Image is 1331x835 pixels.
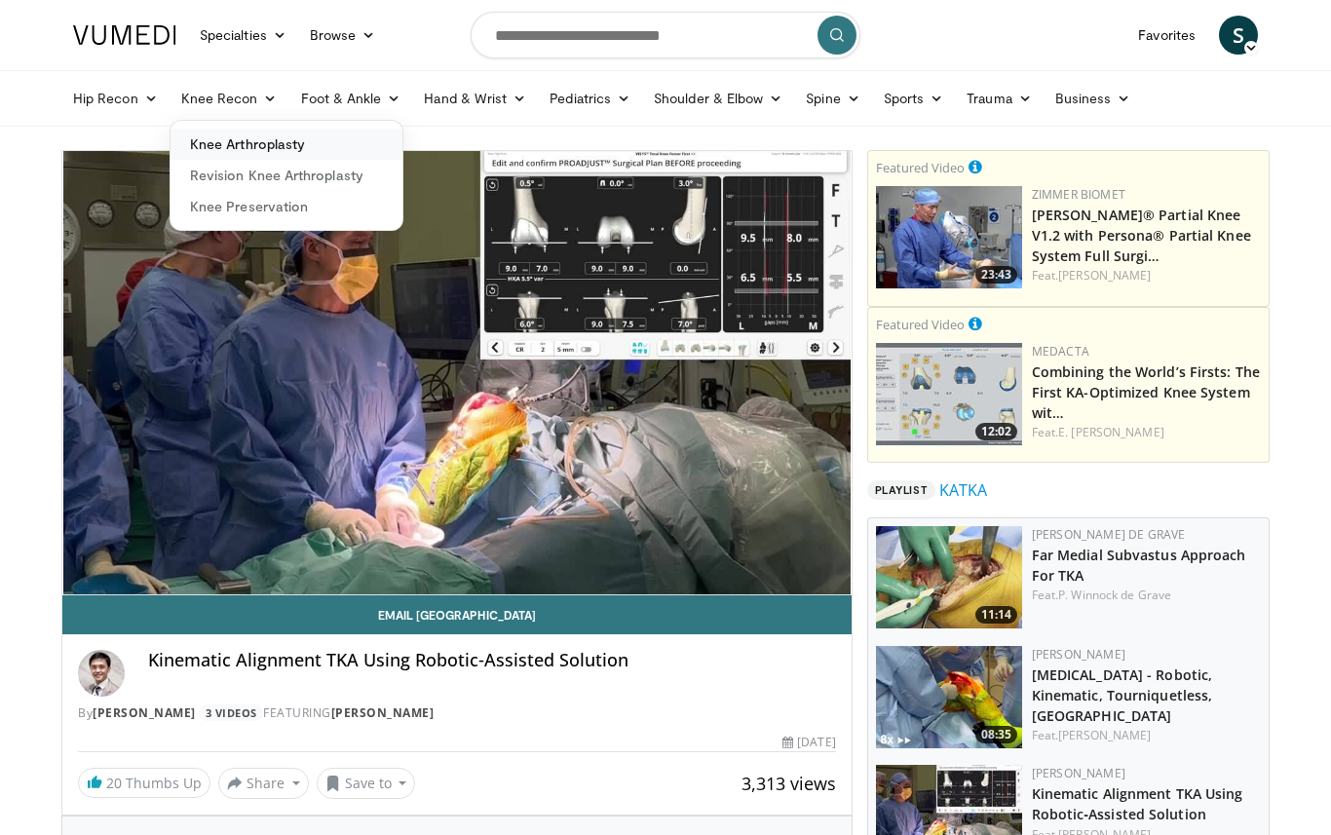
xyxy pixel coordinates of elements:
[148,650,836,671] h4: Kinematic Alignment TKA Using Robotic‐Assisted Solution
[1032,784,1243,823] a: Kinematic Alignment TKA Using Robotic‐Assisted Solution
[1032,546,1246,585] a: Far Medial Subvastus Approach For TKA
[1032,587,1261,604] div: Feat.
[876,526,1022,628] a: 11:14
[782,734,835,751] div: [DATE]
[1058,587,1171,603] a: P. Winnock de Grave
[1032,186,1125,203] a: Zimmer Biomet
[188,16,298,55] a: Specialties
[1032,646,1125,663] a: [PERSON_NAME]
[93,704,196,721] a: [PERSON_NAME]
[876,646,1022,748] img: 68ad0460-542c-4b32-918a-ee1b233afeb8.150x105_q85_crop-smart_upscale.jpg
[939,478,987,502] a: KATKA
[1044,79,1143,118] a: Business
[106,774,122,792] span: 20
[218,768,309,799] button: Share
[876,186,1022,288] a: 23:43
[1032,665,1213,725] a: [MEDICAL_DATA] - Robotic, Kinematic, Tourniquetless, [GEOGRAPHIC_DATA]
[876,343,1022,445] img: aaf1b7f9-f888-4d9f-a252-3ca059a0bd02.150x105_q85_crop-smart_upscale.jpg
[1032,765,1125,781] a: [PERSON_NAME]
[876,316,965,333] small: Featured Video
[298,16,388,55] a: Browse
[471,12,860,58] input: Search topics, interventions
[876,646,1022,748] a: 08:35
[171,160,402,191] a: Revision Knee Arthroplasty
[975,266,1017,284] span: 23:43
[1032,362,1260,422] a: Combining the World’s Firsts: The First KA-Optimized Knee System wit…
[171,129,402,160] a: Knee Arthroplasty
[1219,16,1258,55] a: S
[62,595,852,634] a: Email [GEOGRAPHIC_DATA]
[73,25,176,45] img: VuMedi Logo
[975,423,1017,440] span: 12:02
[975,726,1017,743] span: 08:35
[289,79,413,118] a: Foot & Ankle
[170,79,289,118] a: Knee Recon
[794,79,871,118] a: Spine
[1032,424,1261,441] div: Feat.
[642,79,794,118] a: Shoulder & Elbow
[62,151,852,595] video-js: Video Player
[1058,267,1151,284] a: [PERSON_NAME]
[1032,343,1089,360] a: Medacta
[171,191,402,222] a: Knee Preservation
[538,79,642,118] a: Pediatrics
[876,526,1022,628] img: c2f64c45-5832-403e-924a-fe26fcc0b00c.150x105_q85_crop-smart_upscale.jpg
[955,79,1044,118] a: Trauma
[975,606,1017,624] span: 11:14
[412,79,538,118] a: Hand & Wrist
[1032,727,1261,744] div: Feat.
[317,768,416,799] button: Save to
[876,186,1022,288] img: 99b1778f-d2b2-419a-8659-7269f4b428ba.150x105_q85_crop-smart_upscale.jpg
[1032,526,1186,543] a: [PERSON_NAME] de Grave
[78,768,210,798] a: 20 Thumbs Up
[872,79,956,118] a: Sports
[1058,727,1151,743] a: [PERSON_NAME]
[1058,424,1164,440] a: E. [PERSON_NAME]
[199,704,263,721] a: 3 Videos
[1126,16,1207,55] a: Favorites
[78,704,836,722] div: By FEATURING
[1032,206,1251,265] a: [PERSON_NAME]® Partial Knee V1.2 with Persona® Partial Knee System Full Surgi…
[742,772,836,795] span: 3,313 views
[876,159,965,176] small: Featured Video
[1032,267,1261,285] div: Feat.
[61,79,170,118] a: Hip Recon
[867,480,935,500] span: Playlist
[78,650,125,697] img: Avatar
[331,704,435,721] a: [PERSON_NAME]
[876,343,1022,445] a: 12:02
